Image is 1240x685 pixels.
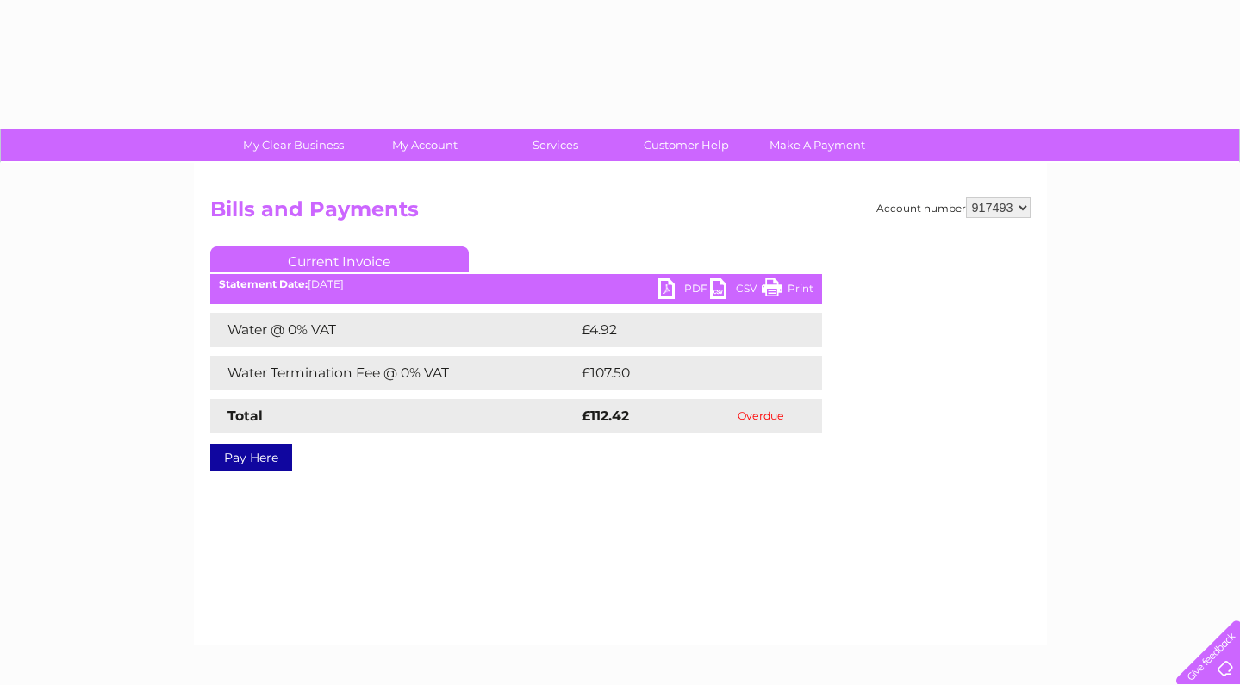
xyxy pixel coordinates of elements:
[222,129,365,161] a: My Clear Business
[658,278,710,303] a: PDF
[210,278,822,290] div: [DATE]
[762,278,813,303] a: Print
[219,277,308,290] b: Statement Date:
[615,129,757,161] a: Customer Help
[582,408,629,424] strong: £112.42
[210,444,292,471] a: Pay Here
[876,197,1031,218] div: Account number
[210,313,577,347] td: Water @ 0% VAT
[710,278,762,303] a: CSV
[353,129,495,161] a: My Account
[701,399,822,433] td: Overdue
[210,246,469,272] a: Current Invoice
[210,197,1031,230] h2: Bills and Payments
[577,356,790,390] td: £107.50
[484,129,626,161] a: Services
[210,356,577,390] td: Water Termination Fee @ 0% VAT
[746,129,888,161] a: Make A Payment
[577,313,782,347] td: £4.92
[227,408,263,424] strong: Total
